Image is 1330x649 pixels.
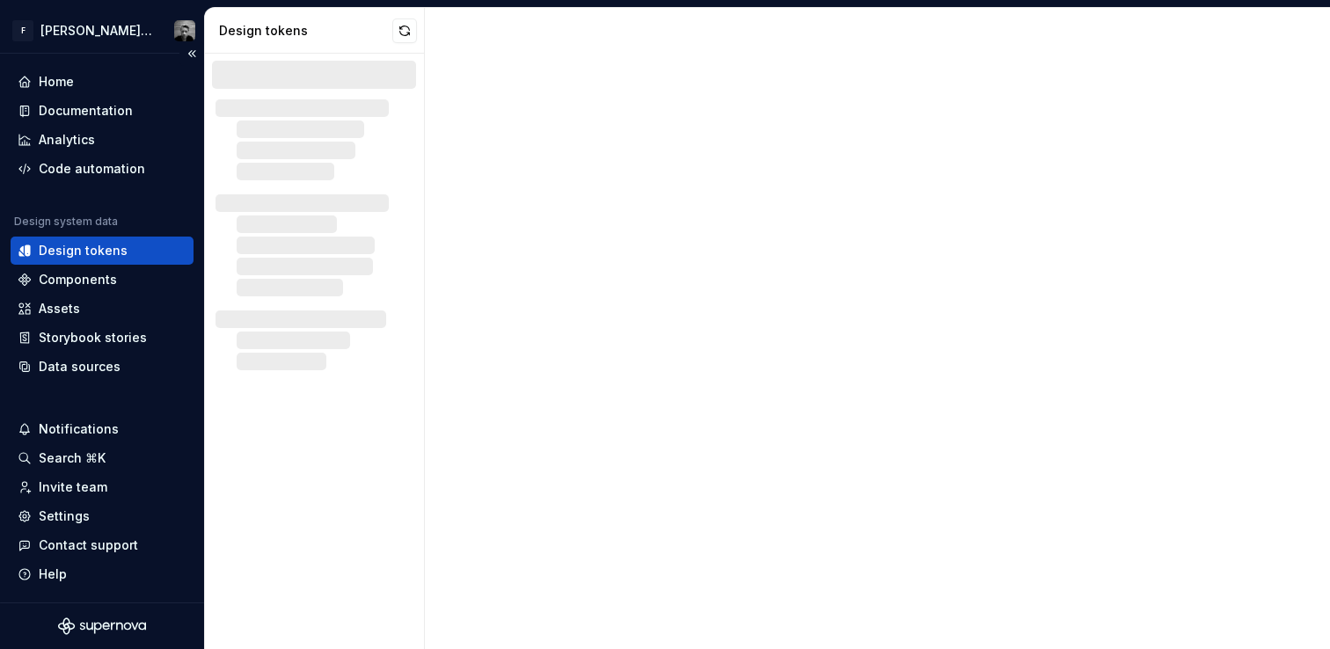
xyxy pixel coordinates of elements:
div: Settings [39,507,90,525]
a: Data sources [11,353,194,381]
div: Help [39,565,67,583]
img: Stan Grootes [174,20,195,41]
div: Contact support [39,536,138,554]
button: Notifications [11,415,194,443]
a: Components [11,266,194,294]
a: Analytics [11,126,194,154]
a: Invite team [11,473,194,501]
a: Design tokens [11,237,194,265]
button: Help [11,560,194,588]
div: F [12,20,33,41]
div: Notifications [39,420,119,438]
button: Collapse sidebar [179,41,204,66]
div: [PERSON_NAME] UI [40,22,153,40]
div: Data sources [39,358,121,376]
div: Design system data [14,215,118,229]
div: Home [39,73,74,91]
div: Assets [39,300,80,317]
a: Home [11,68,194,96]
div: Storybook stories [39,329,147,346]
div: Search ⌘K [39,449,106,467]
div: Components [39,271,117,288]
div: Documentation [39,102,133,120]
a: Assets [11,295,194,323]
svg: Supernova Logo [58,617,146,635]
div: Analytics [39,131,95,149]
div: Invite team [39,478,107,496]
a: Settings [11,502,194,530]
a: Storybook stories [11,324,194,352]
button: Search ⌘K [11,444,194,472]
div: Code automation [39,160,145,178]
a: Code automation [11,155,194,183]
button: Contact support [11,531,194,559]
a: Documentation [11,97,194,125]
div: Design tokens [39,242,128,259]
div: Design tokens [219,22,392,40]
button: F[PERSON_NAME] UIStan Grootes [4,11,201,49]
